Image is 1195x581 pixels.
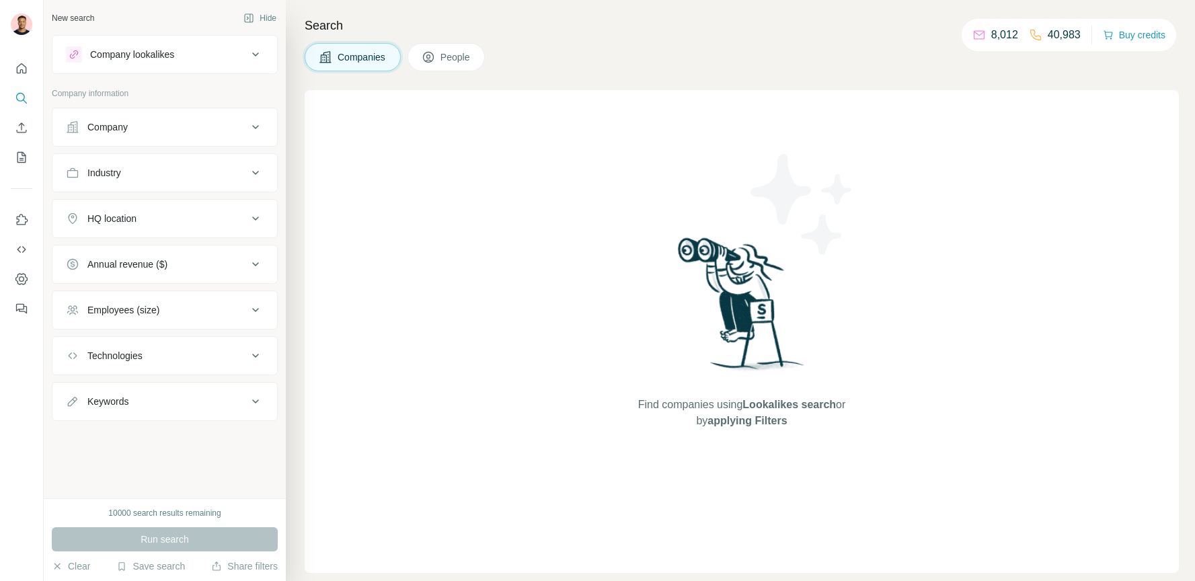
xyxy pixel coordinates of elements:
p: 8,012 [991,27,1018,43]
div: Annual revenue ($) [87,258,167,271]
button: Clear [52,559,90,573]
button: Use Surfe on LinkedIn [11,208,32,232]
button: Annual revenue ($) [52,248,277,280]
button: Buy credits [1103,26,1165,44]
h4: Search [305,16,1179,35]
p: 40,983 [1048,27,1081,43]
button: My lists [11,145,32,169]
div: Industry [87,166,121,180]
button: Industry [52,157,277,189]
button: Dashboard [11,267,32,291]
img: Avatar [11,13,32,35]
div: Technologies [87,349,143,362]
button: Save search [116,559,185,573]
span: Lookalikes search [742,399,836,410]
button: Enrich CSV [11,116,32,140]
div: New search [52,12,94,24]
div: Keywords [87,395,128,408]
div: Employees (size) [87,303,159,317]
span: Find companies using or by [634,397,849,429]
button: Employees (size) [52,294,277,326]
button: Technologies [52,340,277,372]
button: Company lookalikes [52,38,277,71]
div: Company lookalikes [90,48,174,61]
button: Search [11,86,32,110]
div: 10000 search results remaining [108,507,221,519]
div: Company [87,120,128,134]
span: People [440,50,471,64]
img: Surfe Illustration - Woman searching with binoculars [672,234,812,384]
button: Feedback [11,297,32,321]
div: HQ location [87,212,137,225]
span: Companies [338,50,387,64]
button: Company [52,111,277,143]
button: HQ location [52,202,277,235]
button: Hide [234,8,286,28]
button: Quick start [11,56,32,81]
button: Keywords [52,385,277,418]
p: Company information [52,87,278,100]
button: Share filters [211,559,278,573]
button: Use Surfe API [11,237,32,262]
span: applying Filters [707,415,787,426]
img: Surfe Illustration - Stars [742,144,863,265]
